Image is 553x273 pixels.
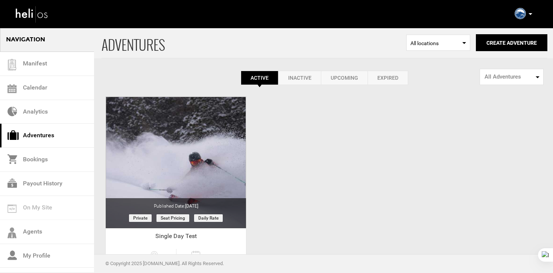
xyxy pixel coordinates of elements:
[156,214,189,222] span: Seat Pricing
[410,39,466,47] span: All locations
[476,34,547,51] button: Create Adventure
[8,205,17,213] img: on_my_site.svg
[278,71,321,85] a: Inactive
[102,27,406,58] span: ADVENTURES
[185,203,198,209] span: [DATE]
[480,69,544,85] button: All Adventures
[515,8,526,19] img: 81b8b1873b693b634ec30c298c789820.png
[368,71,408,85] a: Expired
[241,71,278,85] a: Active
[485,73,534,81] span: All Adventures
[321,71,368,85] a: Upcoming
[129,214,152,222] span: Private
[406,35,470,51] span: Select box activate
[15,4,49,24] img: heli-logo
[194,214,223,222] span: Daily rate
[6,59,18,70] img: guest-list.svg
[8,228,17,238] img: agents-icon.svg
[106,232,246,243] div: Single Day Test
[106,198,246,209] div: Published Date:
[8,84,17,93] img: calendar.svg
